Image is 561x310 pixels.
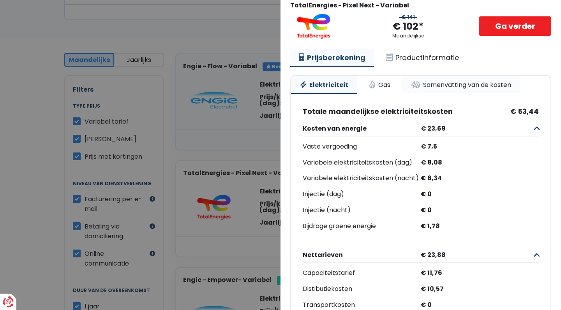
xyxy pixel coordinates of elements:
div: TotalEnergies - Pixel Next - Variabel [290,2,551,9]
div: € 6,34 [421,173,539,184]
div: Variabele elektriciteitskosten (dag) [303,157,421,168]
div: € 11,76 [421,267,539,279]
span: € 53,44 [510,107,539,116]
div: € 10,57 [421,283,539,295]
a: Samenvatting van de kosten [402,76,520,93]
div: Maandelijkse [392,33,424,39]
a: Ga verder [479,16,551,36]
span: Kosten van energie [303,125,418,132]
div: Bijdrage groene energie [303,221,421,232]
a: Elektriciteit [291,76,357,94]
div: € 1,78 [421,221,539,232]
span: Totale maandelijkse elektriciteitskosten [303,107,453,116]
button: Nettarieven € 23,88 [303,247,539,263]
a: Gas [360,76,399,93]
div: Injectie (nacht) [303,205,421,216]
div: € 7,5 [421,141,539,152]
div: € 8,08 [421,157,539,168]
div: € 102* [393,20,423,33]
span: € 23,69 [418,125,533,132]
span: € 23,88 [418,251,533,259]
div: Capaciteitstarief [303,267,421,279]
span: Nettarieven [303,251,418,259]
div: Distibutiekosten [303,283,421,295]
div: Variabele elektriciteitskosten (nacht) [303,173,421,184]
div: € 0 [421,189,539,200]
a: Productinformatie [377,49,467,67]
a: Prijsberekening [290,49,374,67]
img: TotalEnergies [290,14,337,39]
div: € 141 [399,14,417,21]
button: Kosten van energie € 23,69 [303,121,539,136]
div: € 0 [421,205,539,216]
div: Injectie (dag) [303,189,421,200]
div: Vaste vergoeding [303,141,421,152]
